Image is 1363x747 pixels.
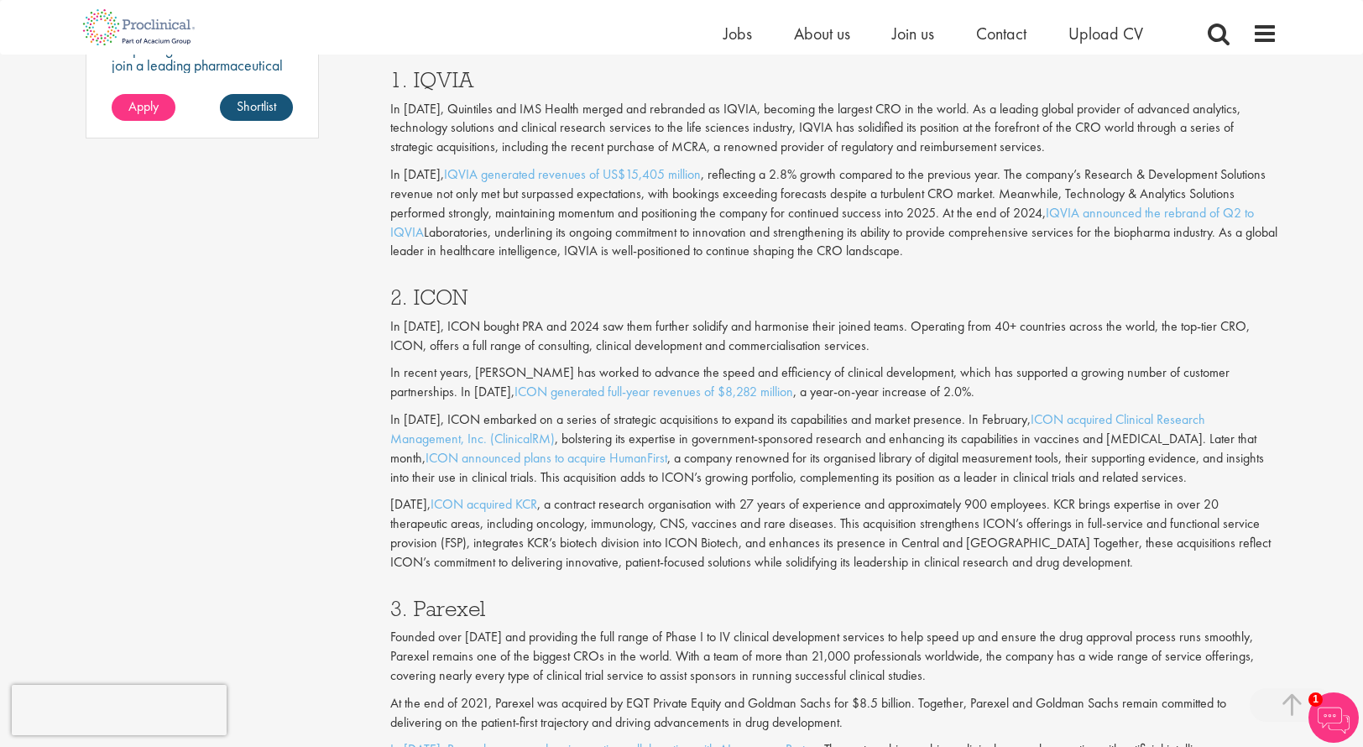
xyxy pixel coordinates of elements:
p: In [DATE], Quintiles and IMS Health merged and rebranded as IQVIA, becoming the largest CRO in th... [390,100,1278,158]
iframe: reCAPTCHA [12,685,227,735]
a: Shortlist [220,94,293,121]
p: At the end of 2021, Parexel was acquired by EQT Private Equity and Goldman Sachs for $8.5 billion... [390,694,1278,733]
p: In [DATE], , reflecting a 2.8% growth compared to the previous year. The company’s Research & Dev... [390,165,1278,261]
a: ICON acquired KCR [431,495,537,513]
a: ICON generated full-year revenues of $8,282 million [514,383,793,400]
p: In [DATE], ICON embarked on a series of strategic acquisitions to expand its capabilities and mar... [390,410,1278,487]
p: In recent years, [PERSON_NAME] has worked to advance the speed and efficiency of clinical develop... [390,363,1278,402]
a: Join us [892,23,934,44]
h3: 2. ICON [390,286,1278,308]
a: ICON acquired Clinical Research Management, Inc. (ClinicalRM) [390,410,1205,447]
a: ICON announced plans to acquire HumanFirst [426,449,667,467]
h3: 3. Parexel [390,598,1278,619]
p: Founded over [DATE] and providing the full range of Phase I to IV clinical development services t... [390,628,1278,686]
a: IQVIA generated revenues of US$15,405 million [444,165,701,183]
a: IQVIA announced the rebrand of Q2 to IQVIA [390,204,1254,241]
span: Apply [128,97,159,115]
a: Contact [976,23,1026,44]
a: About us [794,23,850,44]
a: Upload CV [1068,23,1143,44]
img: Chatbot [1308,692,1359,743]
p: In [DATE], ICON bought PRA and 2024 saw them further solidify and harmonise their joined teams. O... [390,317,1278,356]
p: [DATE], , a contract research organisation with 27 years of experience and approximately 900 empl... [390,495,1278,572]
a: Jobs [723,23,752,44]
a: Apply [112,94,175,121]
h3: 1. IQVIA [390,69,1278,91]
span: 1 [1308,692,1323,707]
